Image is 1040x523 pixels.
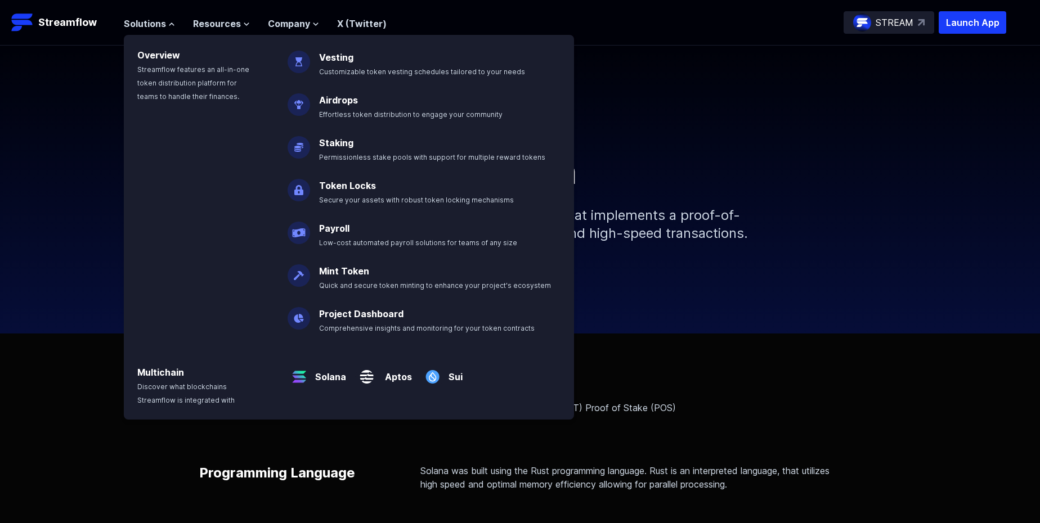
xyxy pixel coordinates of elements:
button: Solutions [124,17,175,30]
button: Resources [193,17,250,30]
img: streamflow-logo-circle.png [853,13,871,31]
span: Secure your assets with robust token locking mechanisms [319,196,514,204]
span: Streamflow features an all-in-one token distribution platform for teams to handle their finances. [137,65,249,101]
span: Resources [193,17,241,30]
button: Company [268,17,319,30]
a: Token Locks [319,180,376,191]
a: STREAM [844,11,934,34]
img: Streamflow Logo [11,11,34,34]
img: Solana [288,357,311,388]
img: Airdrops [288,84,310,116]
a: Solana [311,361,346,384]
span: Comprehensive insights and monitoring for your token contracts [319,324,535,332]
span: Discover what blockchains Streamflow is integrated with [137,382,235,404]
img: Vesting [288,42,310,73]
img: Token Locks [288,170,310,201]
a: X (Twitter) [337,18,387,29]
span: Permissionless stake pools with support for multiple reward tokens [319,153,545,161]
a: Vesting [319,52,353,63]
a: Sui [444,361,463,384]
a: Aptos [378,361,412,384]
p: Streamflow [38,15,97,30]
img: Project Dashboard [288,298,310,330]
span: Low-cost automated payroll solutions for teams of any size [319,238,517,247]
p: STREAM [876,16,913,29]
a: Staking [319,137,353,148]
span: Effortless token distribution to engage your community [319,110,503,119]
p: Programming Language [199,464,355,482]
span: Quick and secure token minting to enhance your project's ecosystem [319,281,551,290]
img: Sui [421,357,444,388]
a: Payroll [319,223,349,234]
p: Solana was built using the Rust programming language. Rust is an interpreted language, that utili... [420,464,841,491]
img: Mint Token [288,255,310,287]
span: Customizable token vesting schedules tailored to your needs [319,67,525,76]
span: Company [268,17,310,30]
img: Aptos [355,357,378,388]
img: Payroll [288,213,310,244]
a: Overview [137,49,180,61]
p: Tower Byzantine Fault Tolerant (tBFT) Proof of Stake (POS) [420,401,841,414]
button: Launch App [939,11,1006,34]
a: Project Dashboard [319,308,404,319]
a: Multichain [137,367,184,378]
img: top-right-arrow.svg [918,19,925,26]
a: Mint Token [319,265,369,277]
span: Solutions [124,17,166,30]
img: Staking [288,127,310,159]
a: Airdrops [319,94,358,106]
a: Streamflow [11,11,113,34]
